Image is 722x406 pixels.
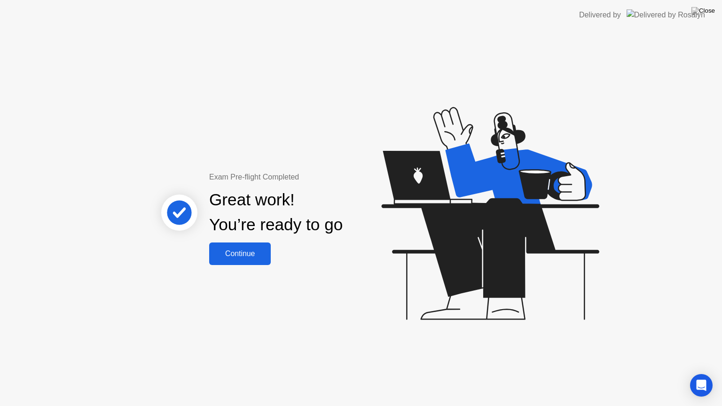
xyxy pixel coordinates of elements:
[209,187,343,237] div: Great work! You’re ready to go
[690,374,713,397] div: Open Intercom Messenger
[579,9,621,21] div: Delivered by
[627,9,705,20] img: Delivered by Rosalyn
[209,172,403,183] div: Exam Pre-flight Completed
[209,242,271,265] button: Continue
[212,250,268,258] div: Continue
[691,7,715,15] img: Close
